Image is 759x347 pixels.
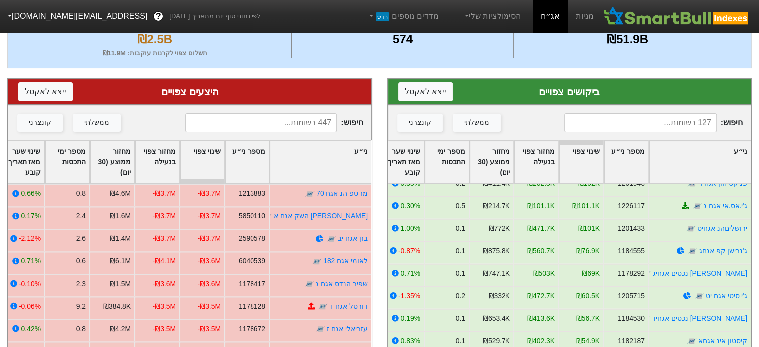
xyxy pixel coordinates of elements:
[169,11,260,21] span: לפי נתוני סוף יום מתאריך [DATE]
[238,188,265,199] div: 1213883
[533,268,555,279] div: ₪503K
[398,82,453,101] button: ייצא לאקסל
[618,336,645,346] div: 1182187
[152,256,176,266] div: -₪4.1M
[76,256,85,266] div: 0.6
[316,189,368,197] a: מז טפ הנ אגח 70
[18,233,40,244] div: -2.12%
[456,178,465,189] div: 0.2
[618,223,645,234] div: 1201433
[152,233,176,244] div: -₪3.7M
[17,114,63,132] button: קונצרני
[686,224,696,234] img: tase link
[618,291,645,301] div: 1205715
[238,256,265,266] div: 6040539
[687,246,697,256] img: tase link
[564,113,743,132] span: חיפוש :
[483,268,510,279] div: ₪747.1K
[197,256,221,266] div: -₪3.6M
[453,114,501,132] button: ממשלתי
[456,268,465,279] div: 0.1
[398,84,741,99] div: ביקושים צפויים
[618,201,645,211] div: 1226117
[618,313,645,324] div: 1184530
[29,117,51,128] div: קונצרני
[21,323,40,334] div: 0.42%
[576,313,600,324] div: ₪56.7K
[21,256,40,266] div: 0.71%
[456,336,465,346] div: 0.1
[185,113,363,132] span: חיפוש :
[152,211,176,221] div: -₪3.7M
[687,179,697,189] img: tase link
[180,141,224,183] div: Toggle SortBy
[152,188,176,199] div: -₪3.7M
[578,223,600,234] div: ₪101K
[73,114,121,132] button: ממשלתי
[470,141,513,183] div: Toggle SortBy
[564,113,716,132] input: 127 רשומות...
[318,301,328,311] img: tase link
[698,337,747,345] a: קיסטון אינ אגחא
[456,201,465,211] div: 0.5
[294,30,510,48] div: 574
[649,141,751,183] div: Toggle SortBy
[326,234,336,244] img: tase link
[311,256,321,266] img: tase link
[238,301,265,311] div: 1178128
[76,233,85,244] div: 2.6
[653,269,747,277] a: [PERSON_NAME] נכסים אגחיג
[483,336,510,346] div: ₪529.7K
[527,201,555,211] div: ₪101.1K
[572,201,600,211] div: ₪101.1K
[489,291,510,301] div: ₪332K
[516,30,739,48] div: ₪51.9B
[103,301,130,311] div: ₪384.8K
[327,324,368,332] a: עזריאלי אגח ז
[76,301,85,311] div: 9.2
[316,279,368,287] a: שפיר הנדס אגח ג
[21,188,40,199] div: 0.66%
[338,234,368,242] a: בזן אגח יב
[618,178,645,189] div: 1201946
[156,10,161,23] span: ?
[110,188,131,199] div: ₪4.6M
[110,278,131,289] div: ₪1.5M
[699,179,747,187] a: פניקס הון אגחיד
[270,141,371,183] div: Toggle SortBy
[398,291,420,301] div: -1.35%
[527,223,555,234] div: ₪471.7K
[527,336,555,346] div: ₪402.3K
[694,291,704,301] img: tase link
[323,257,368,265] a: לאומי אגח 182
[602,6,751,26] img: SmartBull
[225,141,269,183] div: Toggle SortBy
[18,278,40,289] div: -0.10%
[197,211,221,221] div: -₪3.7M
[76,211,85,221] div: 2.4
[618,268,645,279] div: 1178292
[527,313,555,324] div: ₪413.6K
[401,178,420,189] div: 0.35%
[20,48,289,58] div: תשלום צפוי לקרנות עוקבות : ₪11.9M
[692,201,702,211] img: tase link
[197,278,221,289] div: -₪3.6M
[262,211,272,221] img: tase link
[401,313,420,324] div: 0.19%
[604,141,648,183] div: Toggle SortBy
[110,211,131,221] div: ₪1.6M
[397,114,443,132] button: קונצרני
[76,188,85,199] div: 0.8
[456,246,465,256] div: 0.1
[483,246,510,256] div: ₪875.8K
[90,141,134,183] div: Toggle SortBy
[483,201,510,211] div: ₪214.7K
[576,291,600,301] div: ₪60.5K
[483,178,510,189] div: ₪411.4K
[197,323,221,334] div: -₪3.5M
[582,268,600,279] div: ₪69K
[652,314,747,322] a: [PERSON_NAME] נכסים אגחיד
[618,246,645,256] div: 1184555
[20,30,289,48] div: ₪2.5B
[45,141,89,183] div: Toggle SortBy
